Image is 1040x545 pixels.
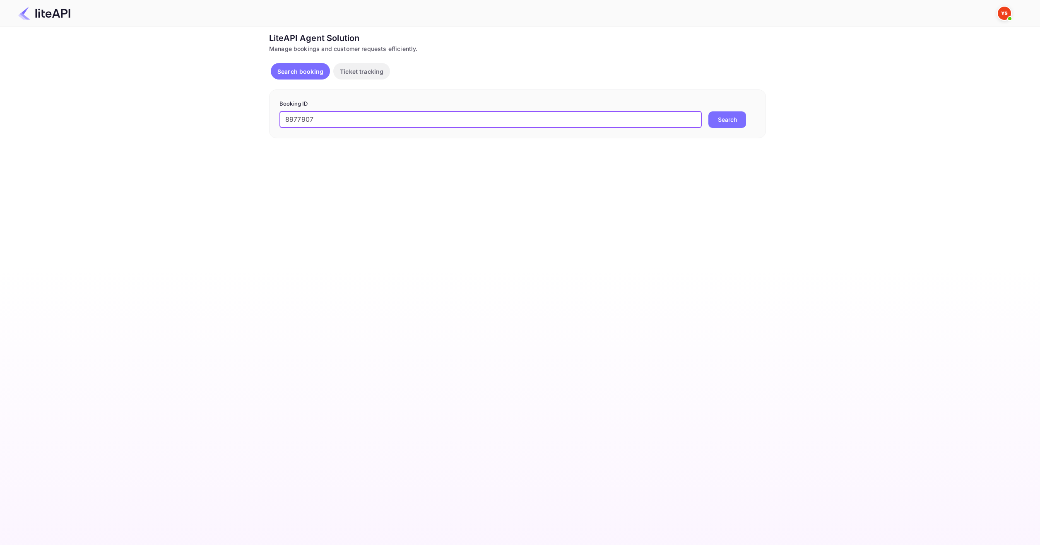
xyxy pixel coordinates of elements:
p: Booking ID [279,100,756,108]
div: LiteAPI Agent Solution [269,32,766,44]
div: Manage bookings and customer requests efficiently. [269,44,766,53]
p: Ticket tracking [340,67,383,76]
img: Yandex Support [998,7,1011,20]
input: Enter Booking ID (e.g., 63782194) [279,111,702,128]
button: Search [708,111,746,128]
img: LiteAPI Logo [18,7,70,20]
p: Search booking [277,67,323,76]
